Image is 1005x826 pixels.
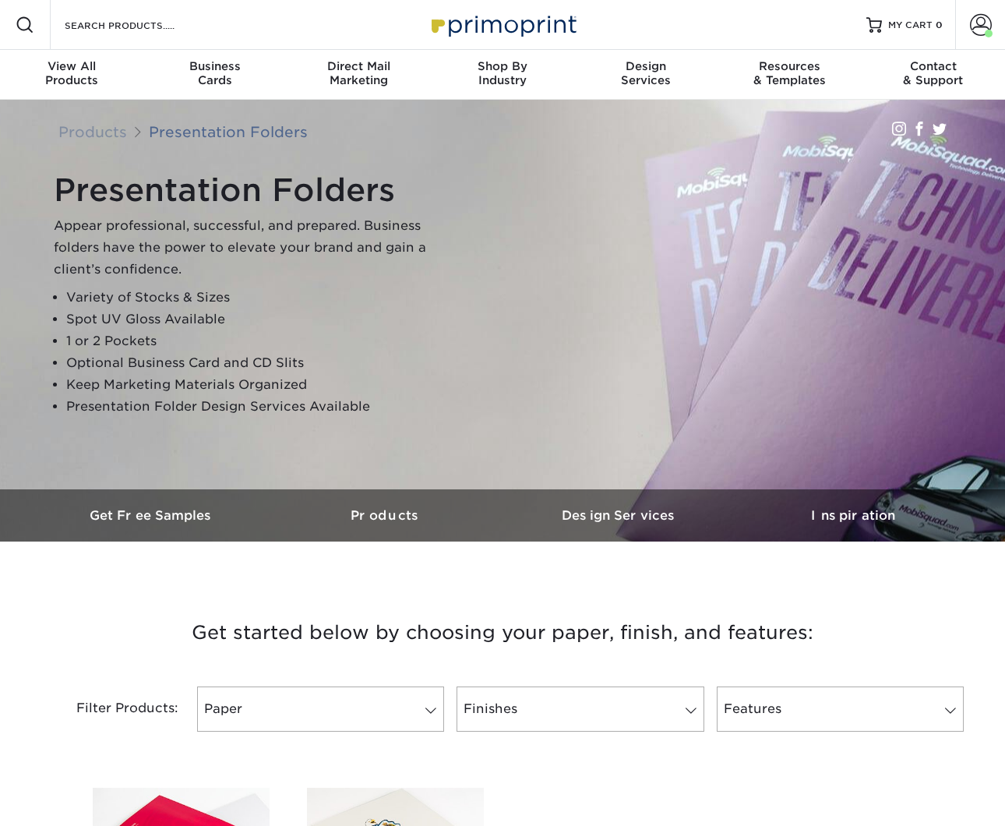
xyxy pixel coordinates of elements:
h3: Inspiration [736,508,970,523]
div: Services [574,59,718,87]
span: MY CART [888,19,933,32]
a: Contact& Support [862,50,1005,100]
h3: Get Free Samples [35,508,269,523]
input: SEARCH PRODUCTS..... [63,16,215,34]
li: Spot UV Gloss Available [66,309,443,330]
h3: Get started below by choosing your paper, finish, and features: [47,598,958,668]
a: Features [717,687,964,732]
span: Direct Mail [287,59,431,73]
div: Industry [431,59,574,87]
a: Shop ByIndustry [431,50,574,100]
p: Appear professional, successful, and prepared. Business folders have the power to elevate your br... [54,215,443,281]
li: Keep Marketing Materials Organized [66,374,443,396]
div: Filter Products: [35,687,191,732]
span: Shop By [431,59,574,73]
div: Cards [143,59,287,87]
div: & Support [862,59,1005,87]
a: Paper [197,687,444,732]
a: Design Services [503,489,736,542]
span: Design [574,59,718,73]
a: Presentation Folders [149,123,308,140]
span: Business [143,59,287,73]
a: Inspiration [736,489,970,542]
a: Get Free Samples [35,489,269,542]
a: Resources& Templates [718,50,861,100]
li: Presentation Folder Design Services Available [66,396,443,418]
img: Primoprint [425,8,580,41]
h3: Design Services [503,508,736,523]
h1: Presentation Folders [54,171,443,209]
span: Contact [862,59,1005,73]
li: Variety of Stocks & Sizes [66,287,443,309]
li: Optional Business Card and CD Slits [66,352,443,374]
a: BusinessCards [143,50,287,100]
a: Direct MailMarketing [287,50,431,100]
h3: Products [269,508,503,523]
a: Products [58,123,127,140]
span: 0 [936,19,943,30]
a: Finishes [457,687,703,732]
li: 1 or 2 Pockets [66,330,443,352]
a: DesignServices [574,50,718,100]
span: Resources [718,59,861,73]
div: Marketing [287,59,431,87]
a: Products [269,489,503,542]
div: & Templates [718,59,861,87]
